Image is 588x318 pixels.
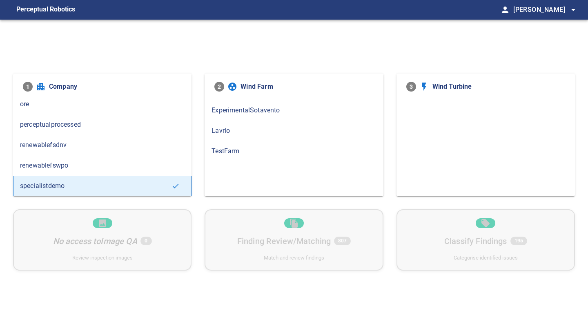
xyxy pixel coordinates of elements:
[241,82,373,92] span: Wind Farm
[432,82,565,92] span: Wind Turbine
[513,4,578,16] span: [PERSON_NAME]
[20,99,185,109] span: ore
[500,5,510,15] span: person
[13,94,192,114] div: ore
[23,82,33,92] span: 1
[212,126,376,136] span: Lavrio
[20,120,185,130] span: perceptualprocessed
[13,114,192,135] div: perceptualprocessed
[214,82,224,92] span: 2
[205,100,383,121] div: ExperimentalSotavento
[212,146,376,156] span: TestFarm
[510,2,578,18] button: [PERSON_NAME]
[13,155,192,176] div: renewablefswpo
[16,3,75,16] figcaption: Perceptual Robotics
[568,5,578,15] span: arrow_drop_down
[406,82,416,92] span: 3
[13,176,192,196] div: specialistdemo
[212,105,376,115] span: ExperimentalSotavento
[20,161,185,170] span: renewablefswpo
[205,121,383,141] div: Lavrio
[205,141,383,161] div: TestFarm
[49,82,182,92] span: Company
[20,181,171,191] span: specialistdemo
[13,135,192,155] div: renewablefsdnv
[20,140,185,150] span: renewablefsdnv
